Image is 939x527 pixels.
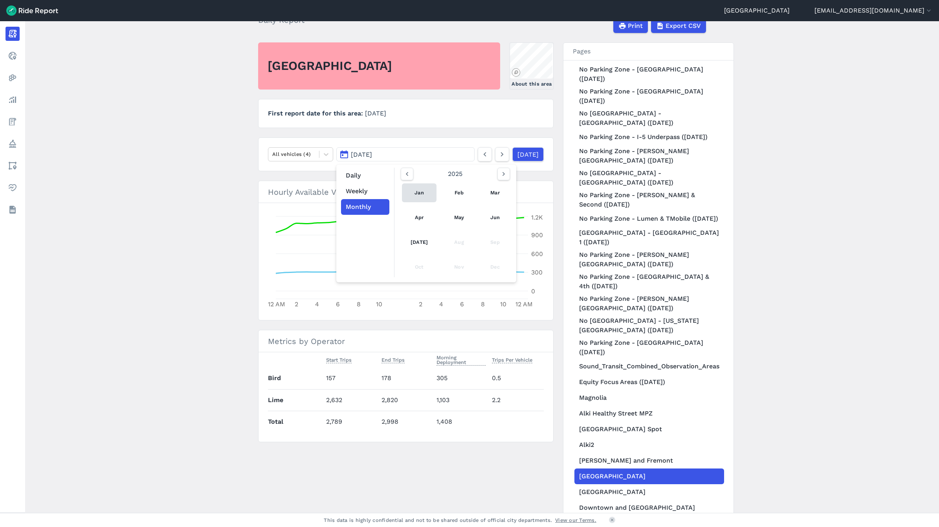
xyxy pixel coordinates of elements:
[574,85,724,107] a: No Parking Zone - [GEOGRAPHIC_DATA] ([DATE])
[381,355,405,363] span: End Trips
[574,374,724,390] a: Equity Focus Areas ([DATE])
[574,145,724,167] a: No Parking Zone - [PERSON_NAME][GEOGRAPHIC_DATA] ([DATE])
[402,208,436,227] a: Apr
[6,93,20,107] a: Analyze
[398,168,513,180] div: 2025
[574,437,724,453] a: Alki2
[6,203,20,217] a: Datasets
[574,315,724,337] a: No [GEOGRAPHIC_DATA] - [US_STATE][GEOGRAPHIC_DATA] ([DATE])
[492,355,532,365] button: Trips Per Vehicle
[259,181,553,203] h3: Hourly Available Vehicles in [GEOGRAPHIC_DATA]
[531,287,535,295] tspan: 0
[613,19,648,33] button: Print
[574,63,724,85] a: No Parking Zone - [GEOGRAPHIC_DATA] ([DATE])
[268,57,392,75] h2: [GEOGRAPHIC_DATA]
[268,110,365,117] span: First report date for this area
[446,233,473,252] div: Aug
[357,300,361,308] tspan: 8
[512,147,544,161] a: [DATE]
[482,258,508,276] div: Dec
[574,167,724,189] a: No [GEOGRAPHIC_DATA] - [GEOGRAPHIC_DATA] ([DATE])
[378,389,433,411] td: 2,820
[436,353,485,366] span: Morning Deployment
[563,43,734,60] h3: Pages
[512,68,521,77] a: Mapbox logo
[651,19,706,33] button: Export CSV
[6,137,20,151] a: Policy
[326,355,352,365] button: Start Trips
[446,183,473,202] a: Feb
[323,389,378,411] td: 2,632
[574,249,724,271] a: No Parking Zone - [PERSON_NAME][GEOGRAPHIC_DATA] ([DATE])
[574,468,724,484] a: [GEOGRAPHIC_DATA]
[351,151,372,158] span: [DATE]
[574,406,724,421] a: Alki Healthy Street MPZ
[574,337,724,359] a: No Parking Zone - [GEOGRAPHIC_DATA] ([DATE])
[433,411,488,432] td: 1,408
[482,183,508,202] a: Mar
[531,250,543,258] tspan: 600
[482,233,508,252] div: Sep
[365,110,386,117] span: [DATE]
[336,147,475,161] button: [DATE]
[381,355,405,365] button: End Trips
[574,421,724,437] a: [GEOGRAPHIC_DATA] Spot
[268,300,285,308] tspan: 12 AM
[402,183,436,202] a: Jan
[512,80,552,88] div: About this area
[259,330,553,352] h3: Metrics by Operator
[295,300,298,308] tspan: 2
[574,189,724,211] a: No Parking Zone - [PERSON_NAME] & Second ([DATE])
[268,389,323,411] th: Lime
[323,411,378,432] td: 2,789
[433,389,488,411] td: 1,103
[341,183,389,199] button: Weekly
[6,27,20,41] a: Report
[531,231,543,239] tspan: 900
[510,43,552,78] canvas: Map
[6,115,20,129] a: Fees
[574,129,724,145] a: No Parking Zone - I-5 Underpass ([DATE])
[574,271,724,293] a: No Parking Zone - [GEOGRAPHIC_DATA] & 4th ([DATE])
[531,269,543,276] tspan: 300
[724,6,790,15] a: [GEOGRAPHIC_DATA]
[378,411,433,432] td: 2,998
[326,355,352,363] span: Start Trips
[341,168,389,183] button: Daily
[6,159,20,173] a: Areas
[323,368,378,389] td: 157
[510,42,554,90] a: About this area
[574,293,724,315] a: No Parking Zone - [PERSON_NAME][GEOGRAPHIC_DATA] ([DATE])
[481,300,485,308] tspan: 8
[268,411,323,432] th: Total
[814,6,933,15] button: [EMAIL_ADDRESS][DOMAIN_NAME]
[336,300,340,308] tspan: 6
[555,516,596,524] a: View our Terms.
[574,484,724,500] a: [GEOGRAPHIC_DATA]
[402,233,436,252] a: [DATE]
[268,368,323,389] th: Bird
[6,71,20,85] a: Heatmaps
[6,181,20,195] a: Health
[439,300,443,308] tspan: 4
[531,214,543,221] tspan: 1.2K
[482,208,508,227] a: Jun
[489,368,544,389] td: 0.5
[378,368,433,389] td: 178
[402,258,436,276] div: Oct
[419,300,422,308] tspan: 2
[489,389,544,411] td: 2.2
[433,368,488,389] td: 305
[341,199,389,215] button: Monthly
[574,211,724,227] a: No Parking Zone - Lumen & TMobile ([DATE])
[460,300,464,308] tspan: 6
[574,500,724,516] a: Downtown and [GEOGRAPHIC_DATA]
[515,300,533,308] tspan: 12 AM
[574,107,724,129] a: No [GEOGRAPHIC_DATA] - [GEOGRAPHIC_DATA] ([DATE])
[500,300,506,308] tspan: 10
[6,5,58,16] img: Ride Report
[436,353,485,367] button: Morning Deployment
[446,258,473,276] div: Nov
[666,21,701,31] span: Export CSV
[492,355,532,363] span: Trips Per Vehicle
